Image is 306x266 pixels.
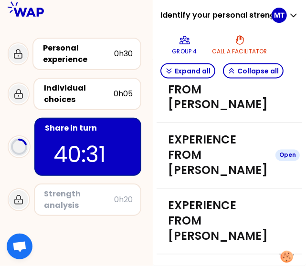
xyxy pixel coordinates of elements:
[169,31,201,59] button: Group 4
[45,123,133,134] div: Share in turn
[114,194,133,205] div: 0h20
[44,82,114,105] div: Individual choices
[168,133,268,178] h3: Experience from [PERSON_NAME]
[212,48,268,55] p: Call a facilitator
[272,8,298,23] button: MT
[44,188,114,211] div: Strength analysis
[168,67,268,113] h3: Experience from [PERSON_NAME]
[114,48,133,60] div: 0h30
[274,10,285,20] p: MT
[168,198,268,244] h3: Experience from [PERSON_NAME]
[160,63,215,79] button: Expand all
[114,88,133,100] div: 0h05
[209,31,272,59] button: Call a facilitator
[172,48,197,55] p: Group 4
[7,234,32,259] div: Open chat
[275,150,300,161] div: Open
[43,42,114,65] div: Personal experience
[223,63,284,79] button: Collapse all
[160,67,298,113] button: Experience from [PERSON_NAME]
[53,138,122,171] p: 40:31
[160,133,298,178] button: Experience from [PERSON_NAME]Open
[160,198,298,244] button: Experience from [PERSON_NAME]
